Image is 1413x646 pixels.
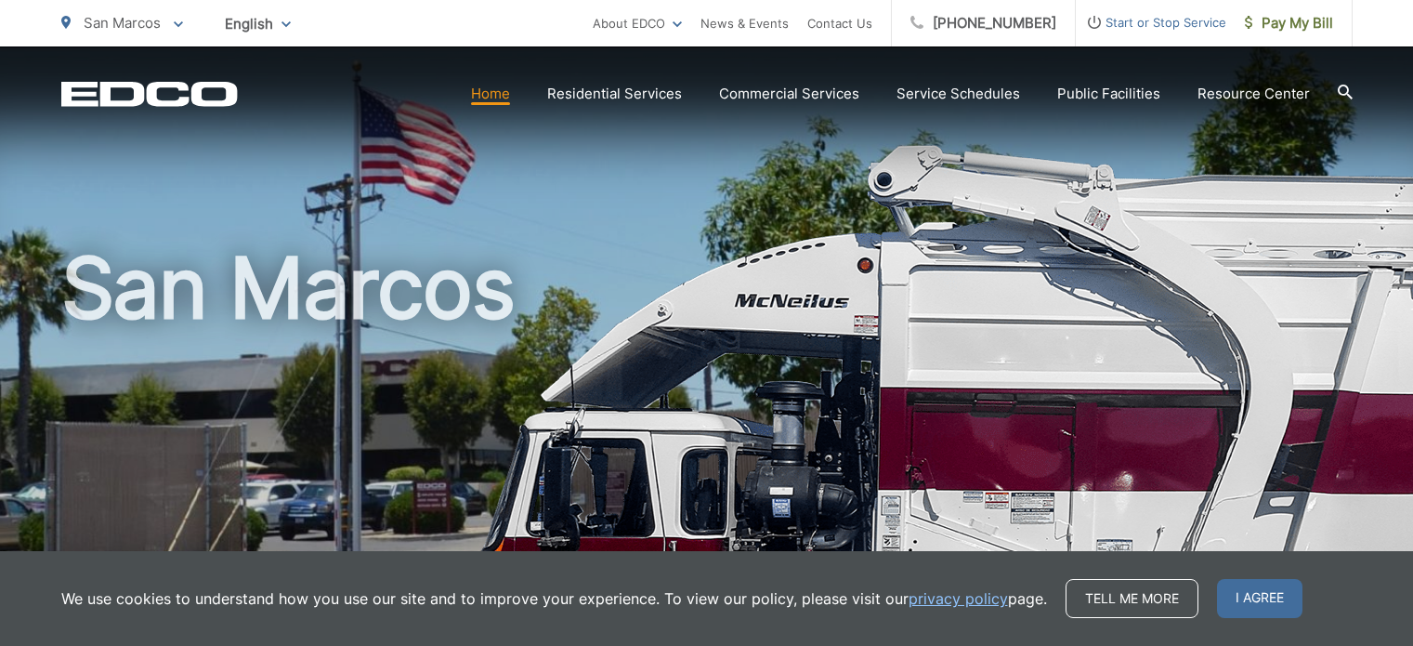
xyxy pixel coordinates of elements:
[1245,12,1333,34] span: Pay My Bill
[1197,83,1310,105] a: Resource Center
[700,12,789,34] a: News & Events
[896,83,1020,105] a: Service Schedules
[1217,579,1302,618] span: I agree
[547,83,682,105] a: Residential Services
[593,12,682,34] a: About EDCO
[909,587,1008,610] a: privacy policy
[471,83,510,105] a: Home
[807,12,872,34] a: Contact Us
[84,14,161,32] span: San Marcos
[1057,83,1160,105] a: Public Facilities
[719,83,859,105] a: Commercial Services
[1066,579,1198,618] a: Tell me more
[211,7,305,40] span: English
[61,587,1047,610] p: We use cookies to understand how you use our site and to improve your experience. To view our pol...
[61,81,238,107] a: EDCD logo. Return to the homepage.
